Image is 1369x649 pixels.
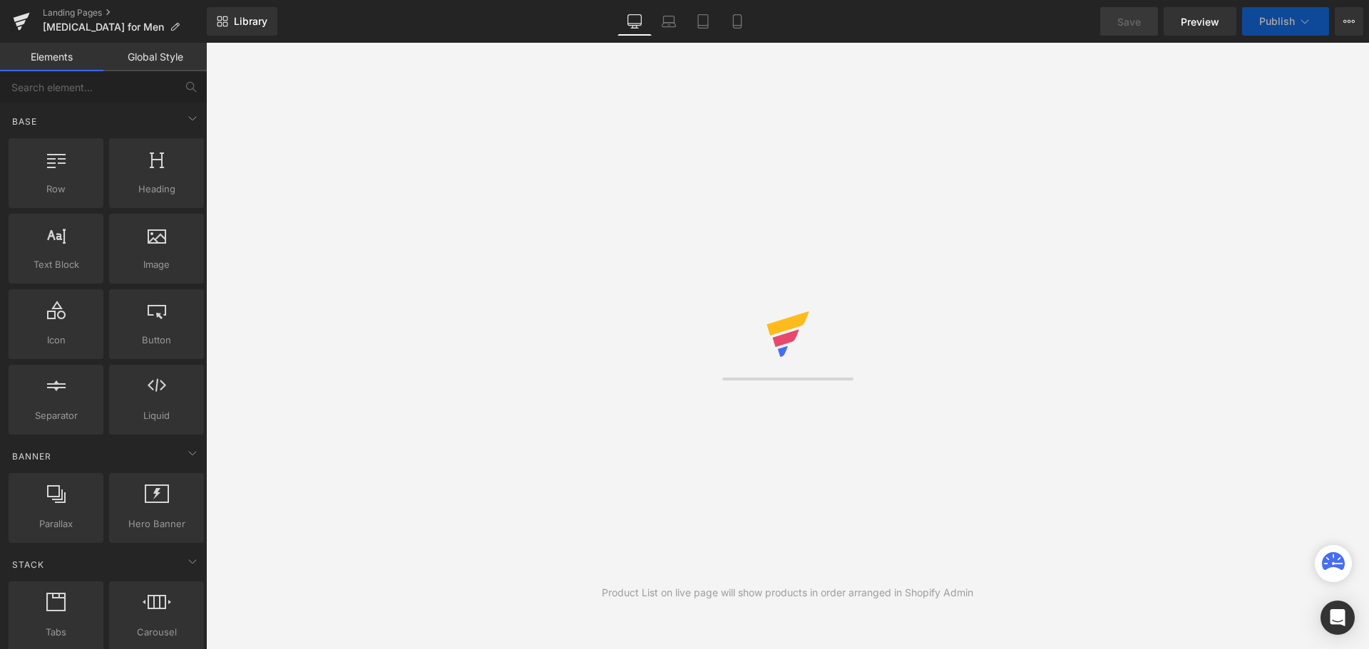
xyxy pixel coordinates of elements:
button: More [1335,7,1363,36]
span: Heading [113,182,200,197]
span: Base [11,115,39,128]
span: Image [113,257,200,272]
span: Text Block [13,257,99,272]
span: Carousel [113,625,200,640]
div: Product List on live page will show products in order arranged in Shopify Admin [602,585,973,601]
span: Icon [13,333,99,348]
span: Liquid [113,408,200,423]
a: Laptop [652,7,686,36]
span: Parallax [13,516,99,531]
span: Row [13,182,99,197]
span: Library [234,15,267,28]
span: Preview [1181,14,1219,29]
span: Hero Banner [113,516,200,531]
span: Separator [13,408,99,423]
a: Landing Pages [43,7,207,19]
span: Button [113,333,200,348]
a: Tablet [686,7,720,36]
button: Publish [1242,7,1329,36]
span: Banner [11,450,53,463]
a: New Library [207,7,277,36]
a: Global Style [103,43,207,71]
span: [MEDICAL_DATA] for Men [43,21,164,33]
div: Open Intercom Messenger [1321,601,1355,635]
span: Stack [11,558,46,571]
a: Preview [1164,7,1236,36]
span: Save [1117,14,1141,29]
a: Desktop [617,7,652,36]
span: Tabs [13,625,99,640]
a: Mobile [720,7,754,36]
span: Publish [1259,16,1295,27]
